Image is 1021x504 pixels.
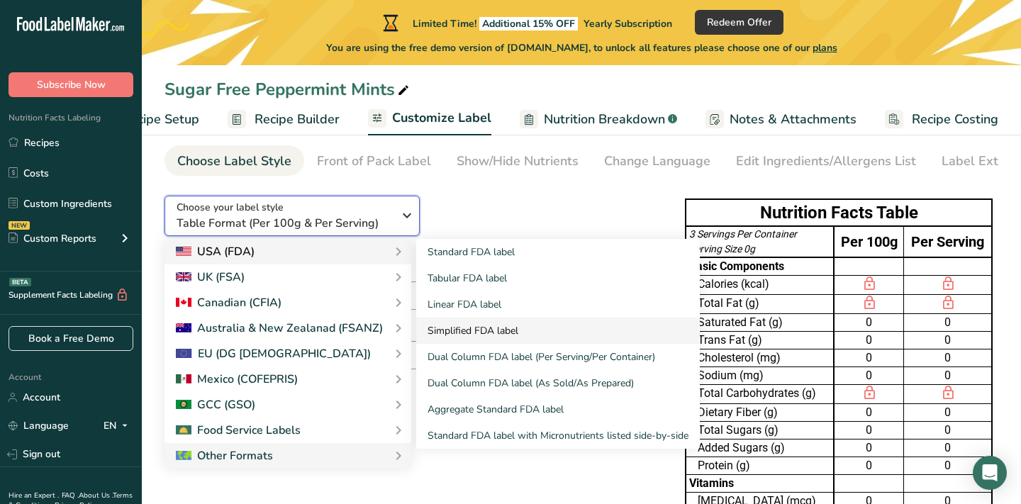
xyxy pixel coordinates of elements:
[730,110,857,129] span: Notes & Attachments
[416,239,700,265] a: Standard FDA label
[837,332,900,349] div: 0
[912,110,998,129] span: Recipe Costing
[520,103,677,135] a: Nutrition Breakdown
[837,422,900,439] div: 0
[907,457,988,474] div: 0
[416,370,700,396] a: Dual Column FDA label (As Sold/As Prepared)
[686,404,834,422] td: Dietary Fiber (g)
[834,226,904,257] td: Per 100g
[9,413,69,438] a: Language
[9,72,133,97] button: Subscribe Now
[392,108,491,128] span: Customize Label
[122,110,199,129] span: Recipe Setup
[686,295,834,314] td: Total Fat (g)
[9,491,59,500] a: Hire an Expert .
[707,15,771,30] span: Redeem Offer
[686,314,834,332] td: Saturated Fat (g)
[457,152,579,171] div: Show/Hide Nutrients
[604,152,710,171] div: Change Language
[9,221,30,230] div: NEW
[907,314,988,331] div: 0
[9,231,96,246] div: Custom Reports
[62,491,79,500] a: FAQ .
[416,265,700,291] a: Tabular FDA label
[686,257,834,276] td: Basic Components
[686,332,834,349] td: Trans Fat (g)
[164,77,412,102] div: Sugar Free Peppermint Mints
[104,418,133,435] div: EN
[837,367,900,384] div: 0
[176,243,255,260] div: USA (FDA)
[837,349,900,366] div: 0
[689,243,742,254] span: Serving Size
[176,294,281,311] div: Canadian (CFIA)
[907,439,988,457] div: 0
[837,439,900,457] div: 0
[584,17,672,30] span: Yearly Subscription
[368,102,491,136] a: Customize Label
[176,396,255,413] div: GCC (GSO)
[837,457,900,474] div: 0
[9,326,133,351] a: Book a Free Demo
[686,385,834,404] td: Total Carbohydrates (g)
[686,475,834,493] td: Vitamins
[176,400,191,410] img: 2Q==
[907,332,988,349] div: 0
[176,422,301,439] div: Food Service Labels
[885,103,998,135] a: Recipe Costing
[689,227,830,242] div: 3 Servings Per Container
[907,367,988,384] div: 0
[416,318,700,344] a: Simplified FDA label
[228,103,340,135] a: Recipe Builder
[416,396,700,422] a: Aggregate Standard FDA label
[176,345,371,362] div: EU (DG [DEMOGRAPHIC_DATA])
[744,243,755,254] span: 0g
[176,447,273,464] div: Other Formats
[686,439,834,457] td: Added Sugars (g)
[686,276,834,295] td: Calories (kcal)
[907,404,988,421] div: 0
[416,291,700,318] a: Linear FDA label
[416,344,700,370] a: Dual Column FDA label (Per Serving/Per Container)
[177,200,284,215] span: Choose your label style
[544,110,665,129] span: Nutrition Breakdown
[705,103,857,135] a: Notes & Attachments
[813,41,837,55] span: plans
[686,199,992,226] th: Nutrition Facts Table
[686,367,834,385] td: Sodium (mg)
[177,215,393,232] span: Table Format (Per 100g & Per Serving)
[255,110,340,129] span: Recipe Builder
[176,371,298,388] div: Mexico (COFEPRIS)
[904,226,992,257] td: Per Serving
[837,404,900,421] div: 0
[837,314,900,331] div: 0
[973,456,1007,490] div: Open Intercom Messenger
[95,103,199,135] a: Recipe Setup
[416,422,700,449] a: Standard FDA label with Micronutrients listed side-by-side
[736,152,916,171] div: Edit Ingredients/Allergens List
[37,77,106,92] span: Subscribe Now
[164,196,420,236] button: Choose your label style Table Format (Per 100g & Per Serving)
[479,17,578,30] span: Additional 15% OFF
[177,152,291,171] div: Choose Label Style
[176,269,245,286] div: UK (FSA)
[686,422,834,439] td: Total Sugars (g)
[380,14,672,31] div: Limited Time!
[317,152,431,171] div: Front of Pack Label
[9,278,31,286] div: BETA
[176,320,383,337] div: Australia & New Zealanad (FSANZ)
[326,40,837,55] span: You are using the free demo version of [DOMAIN_NAME], to unlock all features please choose one of...
[695,10,783,35] button: Redeem Offer
[907,349,988,366] div: 0
[79,491,113,500] a: About Us .
[686,349,834,367] td: Cholesterol (mg)
[686,457,834,475] td: Protein (g)
[907,422,988,439] div: 0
